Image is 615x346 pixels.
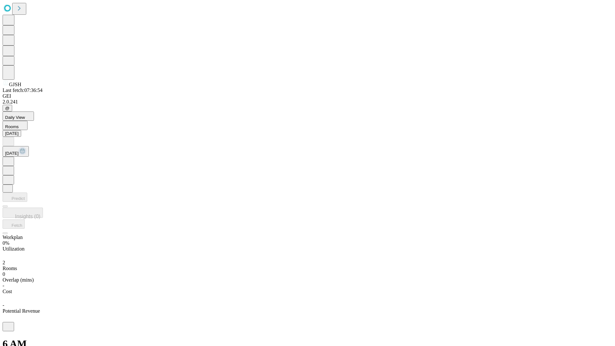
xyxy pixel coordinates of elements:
button: Predict [3,193,27,202]
button: Fetch [3,219,25,229]
span: Last fetch: 07:36:54 [3,87,43,93]
div: 2.0.241 [3,99,612,105]
span: Rooms [3,266,17,271]
span: GJSH [9,82,21,87]
button: Insights (0) [3,208,43,218]
button: @ [3,105,12,111]
span: 0% [3,240,9,246]
button: Daily View [3,111,34,121]
span: - [3,302,4,308]
span: Rooms [5,124,19,129]
button: Rooms [3,121,28,130]
span: Daily View [5,115,25,120]
span: Potential Revenue [3,308,40,314]
span: 2 [3,260,5,265]
span: Utilization [3,246,24,251]
span: Cost [3,289,12,294]
span: Overlap (mins) [3,277,34,283]
div: GEI [3,93,612,99]
button: [DATE] [3,130,21,137]
span: [DATE] [5,151,19,156]
button: [DATE] [3,146,29,157]
span: Workplan [3,235,23,240]
span: 0 [3,271,5,277]
span: Insights (0) [15,214,40,219]
span: - [3,283,4,288]
span: @ [5,106,10,111]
